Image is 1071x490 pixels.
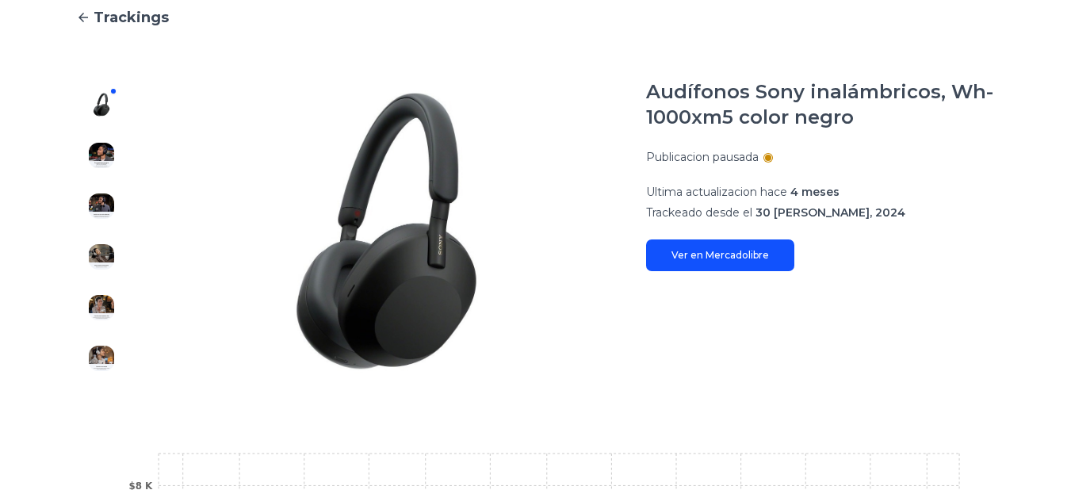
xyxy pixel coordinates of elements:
img: Audífonos Sony inalámbricos, Wh-1000xm5 color negro [89,143,114,168]
img: Audífonos Sony inalámbricos, Wh-1000xm5 color negro [89,193,114,219]
img: Audífonos Sony inalámbricos, Wh-1000xm5 color negro [89,244,114,270]
img: Audífonos Sony inalámbricos, Wh-1000xm5 color negro [89,295,114,320]
span: 4 meses [790,185,840,199]
img: Audífonos Sony inalámbricos, Wh-1000xm5 color negro [89,92,114,117]
img: Audífonos Sony inalámbricos, Wh-1000xm5 color negro [159,79,614,384]
a: Ver en Mercadolibre [646,239,794,271]
h1: Audífonos Sony inalámbricos, Wh-1000xm5 color negro [646,79,995,130]
span: Trackeado desde el [646,205,752,220]
span: 30 [PERSON_NAME], 2024 [755,205,905,220]
span: Trackings [94,6,169,29]
a: Trackings [76,6,995,29]
p: Publicacion pausada [646,149,759,165]
img: Audífonos Sony inalámbricos, Wh-1000xm5 color negro [89,346,114,371]
span: Ultima actualizacion hace [646,185,787,199]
